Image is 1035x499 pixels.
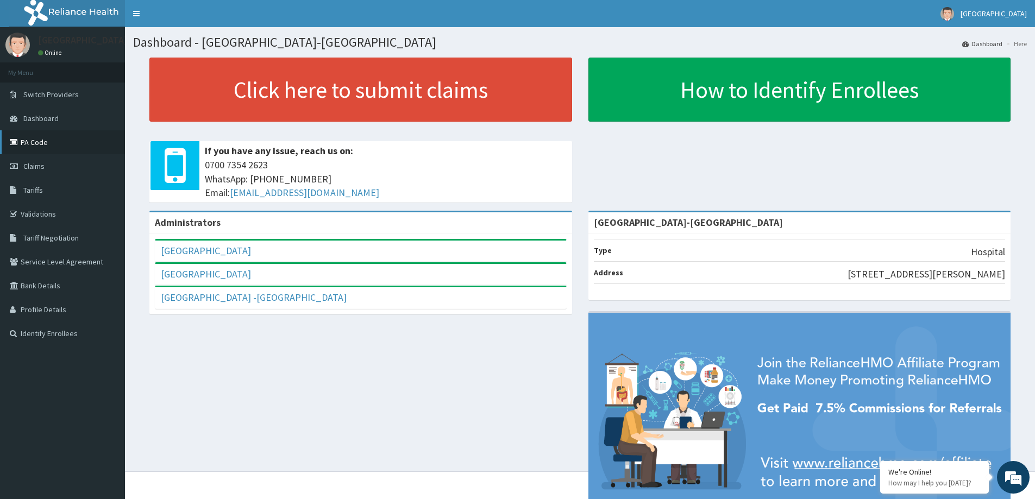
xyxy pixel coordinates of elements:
p: [GEOGRAPHIC_DATA] [38,35,128,45]
img: User Image [940,7,954,21]
a: Online [38,49,64,56]
span: Switch Providers [23,90,79,99]
li: Here [1003,39,1027,48]
p: [STREET_ADDRESS][PERSON_NAME] [848,267,1005,281]
a: How to Identify Enrollees [588,58,1011,122]
a: [GEOGRAPHIC_DATA] [161,244,251,257]
span: 0700 7354 2623 WhatsApp: [PHONE_NUMBER] Email: [205,158,567,200]
h1: Dashboard - [GEOGRAPHIC_DATA]-[GEOGRAPHIC_DATA] [133,35,1027,49]
p: Hospital [971,245,1005,259]
p: How may I help you today? [888,478,981,488]
span: Dashboard [23,113,59,123]
a: Click here to submit claims [149,58,572,122]
span: [GEOGRAPHIC_DATA] [961,9,1027,18]
a: [EMAIL_ADDRESS][DOMAIN_NAME] [230,186,379,199]
a: [GEOGRAPHIC_DATA] -[GEOGRAPHIC_DATA] [161,291,347,304]
div: We're Online! [888,467,981,477]
a: Dashboard [962,39,1002,48]
strong: [GEOGRAPHIC_DATA]-[GEOGRAPHIC_DATA] [594,216,783,229]
span: Claims [23,161,45,171]
a: [GEOGRAPHIC_DATA] [161,268,251,280]
b: Type [594,245,612,255]
b: If you have any issue, reach us on: [205,144,353,157]
b: Administrators [155,216,221,229]
span: Tariffs [23,185,43,195]
img: User Image [5,33,30,57]
b: Address [594,268,623,277]
span: Tariff Negotiation [23,233,79,243]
